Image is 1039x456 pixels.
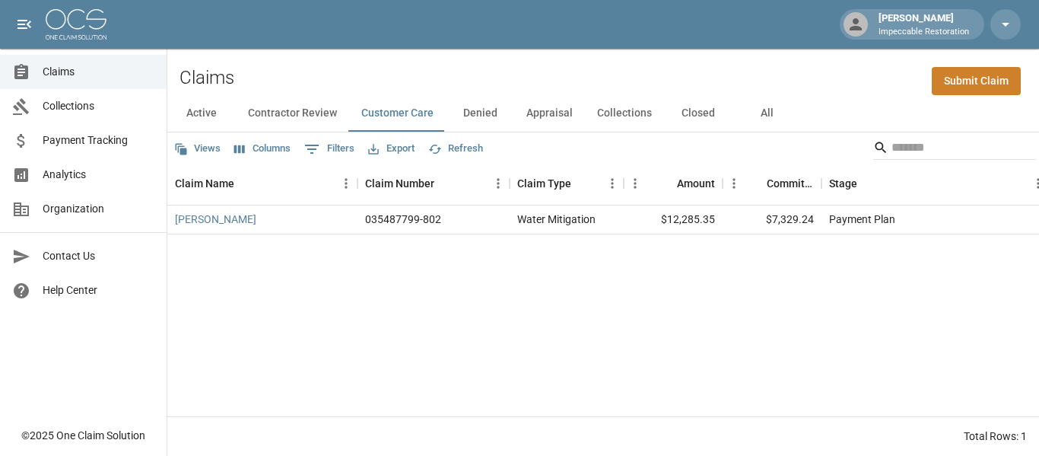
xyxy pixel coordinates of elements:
[510,162,624,205] div: Claim Type
[964,429,1027,444] div: Total Rows: 1
[180,67,234,89] h2: Claims
[932,67,1021,95] a: Submit Claim
[677,162,715,205] div: Amount
[424,137,487,161] button: Refresh
[873,136,1036,163] div: Search
[723,162,821,205] div: Committed Amount
[43,98,154,114] span: Collections
[300,137,358,161] button: Show filters
[664,95,732,132] button: Closed
[723,206,821,234] div: $7,329.24
[487,172,510,195] button: Menu
[745,173,767,194] button: Sort
[601,172,624,195] button: Menu
[517,162,571,205] div: Claim Type
[357,162,510,205] div: Claim Number
[230,137,294,161] button: Select columns
[43,64,154,80] span: Claims
[723,172,745,195] button: Menu
[349,95,446,132] button: Customer Care
[571,173,593,194] button: Sort
[365,162,434,205] div: Claim Number
[829,212,895,227] div: Payment Plan
[365,212,441,227] div: 035487799-802
[236,95,349,132] button: Contractor Review
[732,95,801,132] button: All
[514,95,585,132] button: Appraisal
[767,162,814,205] div: Committed Amount
[624,172,647,195] button: Menu
[434,173,456,194] button: Sort
[167,162,357,205] div: Claim Name
[46,9,106,40] img: ocs-logo-white-transparent.png
[167,95,236,132] button: Active
[43,282,154,298] span: Help Center
[446,95,514,132] button: Denied
[175,162,234,205] div: Claim Name
[656,173,677,194] button: Sort
[175,212,256,227] a: [PERSON_NAME]
[43,248,154,264] span: Contact Us
[517,212,596,227] div: Water Mitigation
[21,428,145,443] div: © 2025 One Claim Solution
[829,162,857,205] div: Stage
[43,167,154,183] span: Analytics
[624,206,723,234] div: $12,285.35
[43,132,154,148] span: Payment Tracking
[585,95,664,132] button: Collections
[879,26,969,39] p: Impeccable Restoration
[167,95,1039,132] div: dynamic tabs
[335,172,357,195] button: Menu
[364,137,418,161] button: Export
[872,11,975,38] div: [PERSON_NAME]
[170,137,224,161] button: Views
[857,173,879,194] button: Sort
[43,201,154,217] span: Organization
[234,173,256,194] button: Sort
[624,162,723,205] div: Amount
[9,9,40,40] button: open drawer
